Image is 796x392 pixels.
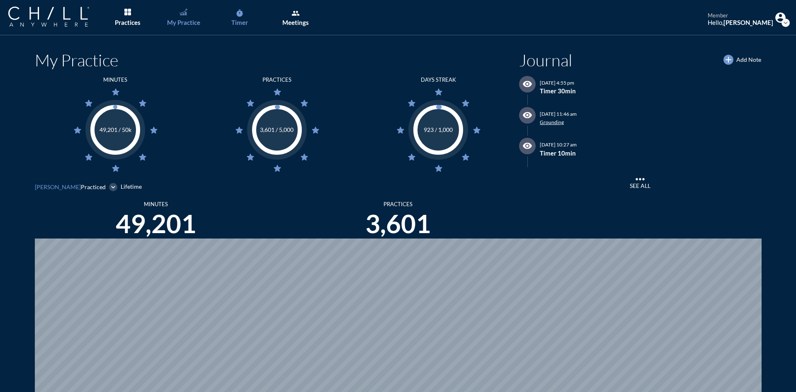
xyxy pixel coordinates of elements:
i: star [245,98,255,108]
h1: My Practice [35,50,519,70]
div: Practices [115,19,141,26]
a: Company Logo [8,7,106,28]
div: [DATE] 11:46 am [540,111,577,117]
i: star [138,98,148,108]
i: visibility [522,79,532,89]
i: add [723,55,733,65]
i: star [111,163,121,173]
i: group [291,9,300,17]
i: expand_more [109,183,117,191]
i: star [311,125,320,135]
div: Timer 10min [540,149,577,157]
i: star [234,125,244,135]
div: PRACTICES [262,77,291,83]
div: 3,601 [277,208,519,239]
div: [DATE] 4:55 pm [540,80,575,86]
i: star [396,125,405,135]
img: List [124,9,131,15]
div: See All [519,183,761,190]
i: star [149,125,159,135]
div: Timer 30min [540,87,576,95]
i: star [272,87,282,97]
i: star [299,98,309,108]
span: Grounding [540,119,564,125]
div: Minutes [35,201,277,208]
i: visibility [522,110,532,120]
i: expand_more [781,19,790,27]
i: star [84,152,94,162]
div: member [708,12,773,19]
i: star [299,152,309,162]
i: star [407,98,417,108]
i: star [461,152,471,162]
img: Graph [180,9,187,15]
span: Add Note [736,56,761,63]
i: star [111,87,121,97]
div: [DATE] 10:27 am [540,142,577,148]
i: star [461,98,471,108]
div: 49,201 [35,208,277,239]
span: Practiced [81,183,106,190]
i: star [73,125,83,135]
i: star [472,125,482,135]
i: star [138,152,148,162]
div: Lifetime [121,183,142,190]
i: star [84,98,94,108]
i: star [434,163,444,173]
button: Add Note [723,55,761,65]
img: Profile icon [775,12,786,23]
h1: Journal [519,50,573,70]
div: PRACTICES [277,201,519,208]
div: Meetings [282,19,309,26]
img: Company Logo [8,7,89,27]
i: timer [235,9,244,17]
i: star [245,152,255,162]
div: days streak [421,77,456,83]
div: Timer [231,19,248,26]
i: star [434,87,444,97]
strong: [PERSON_NAME] [723,19,773,26]
i: star [272,163,282,173]
div: My Practice [167,19,200,26]
i: star [407,152,417,162]
i: more_horiz [633,176,647,183]
i: visibility [522,141,532,151]
div: Hello, [708,19,773,26]
span: [PERSON_NAME] [35,183,81,190]
div: Minutes [103,77,127,83]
